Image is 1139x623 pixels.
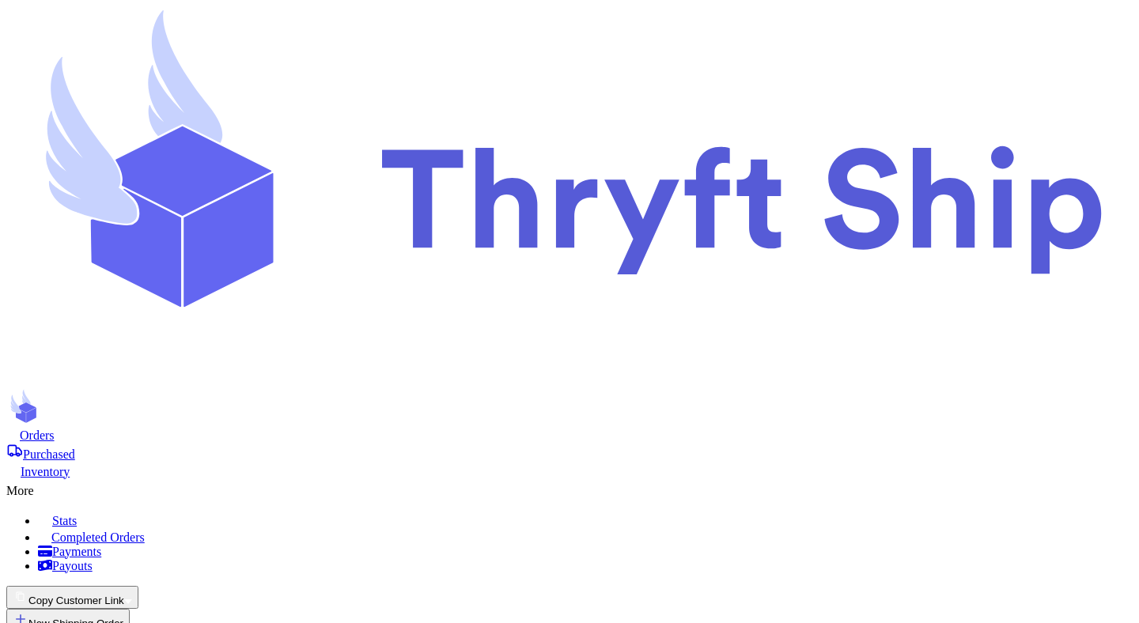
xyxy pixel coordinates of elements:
[6,479,1133,498] div: More
[38,545,1133,559] a: Payments
[38,528,1133,545] a: Completed Orders
[38,559,1133,573] a: Payouts
[6,443,1133,462] a: Purchased
[6,427,1133,443] a: Orders
[6,462,1133,479] a: Inventory
[38,511,1133,528] a: Stats
[6,586,138,609] button: Copy Customer Link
